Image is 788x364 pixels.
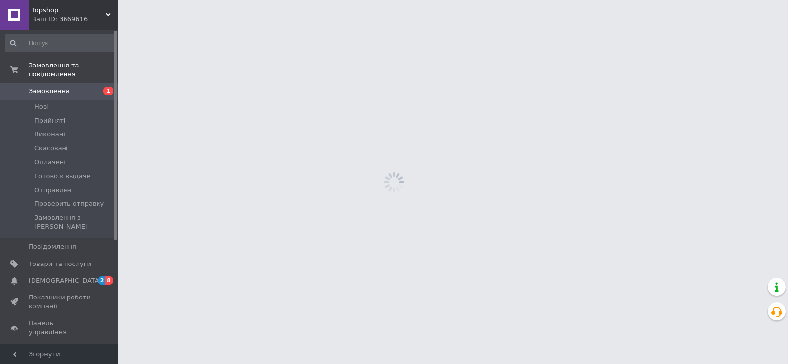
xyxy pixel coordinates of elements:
span: Проверить отправку [34,199,104,208]
span: Оплачені [34,158,66,166]
span: Скасовані [34,144,68,153]
span: Виконані [34,130,65,139]
span: Повідомлення [29,242,76,251]
input: Пошук [5,34,116,52]
span: 2 [98,276,106,285]
span: Показники роботи компанії [29,293,91,311]
span: 1 [103,87,113,95]
span: Замовлення [29,87,69,96]
span: Отправлен [34,186,71,195]
span: Замовлення та повідомлення [29,61,118,79]
span: Готово к выдаче [34,172,91,181]
span: Прийняті [34,116,65,125]
span: Topshop [32,6,106,15]
span: [DEMOGRAPHIC_DATA] [29,276,101,285]
span: Замовлення з [PERSON_NAME] [34,213,115,231]
span: Товари та послуги [29,260,91,268]
div: Ваш ID: 3669616 [32,15,118,24]
span: Панель управління [29,319,91,336]
span: Нові [34,102,49,111]
span: 8 [105,276,113,285]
